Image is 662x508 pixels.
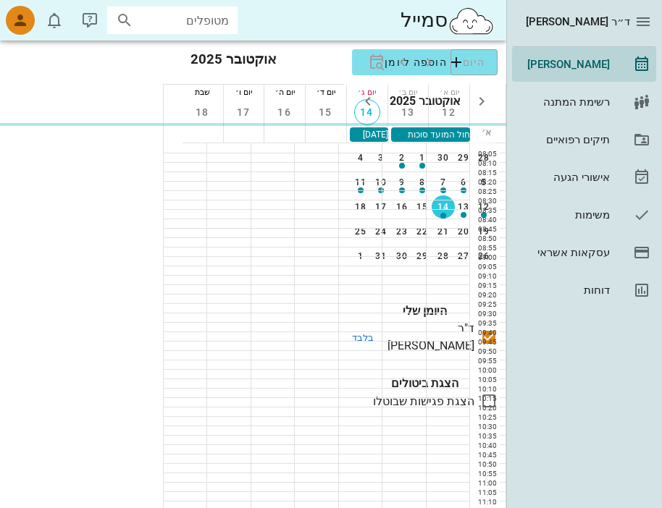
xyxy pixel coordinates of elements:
div: יום ה׳ [264,85,305,99]
div: 08:30 [470,195,500,206]
div: 09:05 [470,261,500,272]
div: 10:40 [470,440,500,451]
div: 09:35 [470,318,500,329]
div: 10:25 [470,412,500,423]
div: אישורי הגעה [518,172,610,183]
div: 09:40 [470,327,500,338]
span: [DATE] [363,130,388,140]
button: 16 [272,99,298,125]
div: 08:20 [470,177,500,187]
div: 10:05 [470,374,500,385]
div: עסקאות אשראי [518,247,610,258]
div: דוחות [518,284,610,296]
span: היום [463,56,485,68]
span: 15 [313,106,339,118]
div: יום א׳ [429,85,469,99]
div: 08:50 [470,233,500,244]
div: 11:05 [470,487,500,498]
div: רשימת המתנה [518,96,610,108]
button: 15 [313,99,339,125]
a: עסקאות אשראי [512,235,656,270]
div: יום ו׳ [224,85,264,99]
button: 18 [190,99,216,125]
span: 14 [355,106,380,118]
div: 08:10 [470,158,500,169]
div: יום ד׳ [306,85,346,99]
div: 09:45 [470,336,500,347]
div: 10:10 [470,384,500,394]
div: 08:45 [470,224,500,234]
div: משימות [518,209,610,221]
button: 14 [354,99,380,125]
div: 08:40 [470,214,500,225]
div: יום ג׳ [347,85,387,99]
a: [PERSON_NAME] [512,47,656,82]
div: 10:30 [470,421,500,432]
span: 16 [272,106,298,118]
a: רשימת המתנה [512,85,656,119]
div: 09:20 [470,289,500,300]
span: ד״ר [PERSON_NAME] [526,15,630,28]
div: יום ב׳ [388,85,429,99]
div: [PERSON_NAME] [518,59,610,70]
a: תיקים רפואיים [512,122,656,157]
div: 10:55 [470,468,500,479]
div: 09:15 [470,280,500,291]
span: 13 [395,106,421,118]
div: 09:55 [470,355,500,366]
span: 12 [436,106,462,118]
div: 08:05 [470,148,500,159]
div: 11:10 [470,496,500,507]
div: 08:35 [470,205,500,216]
div: שבת [183,85,223,99]
a: דוחות [512,273,656,308]
div: 10:50 [470,459,500,470]
span: 18 [190,106,216,118]
div: תיקים רפואיים [518,134,610,145]
div: 10:35 [470,431,500,441]
div: 11:00 [470,478,500,488]
div: 08:55 [470,242,500,253]
button: 12 [436,99,462,125]
div: סמייל [401,5,495,36]
h3: אוקטובר 2025 [190,49,277,75]
div: 09:50 [470,346,500,357]
div: 10:20 [470,402,500,413]
div: 09:25 [470,299,500,310]
span: 17 [231,106,257,118]
div: 09:00 [470,252,500,263]
div: 09:30 [470,308,500,319]
button: הוספה ליומן [352,49,498,75]
div: 08:15 [470,167,500,178]
div: 10:45 [470,449,500,460]
span: תג [45,11,51,17]
button: היום [451,49,498,75]
div: 10:00 [470,365,500,376]
button: 13 [395,99,421,125]
div: 08:25 [470,186,500,197]
img: SmileCloud logo [448,7,495,35]
span: חול המועד סוכות [408,130,470,140]
a: אישורי הגעה [512,160,656,195]
div: 09:10 [470,271,500,281]
div: 10:15 [470,393,500,404]
a: משימות [512,198,656,232]
button: 17 [231,99,257,125]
